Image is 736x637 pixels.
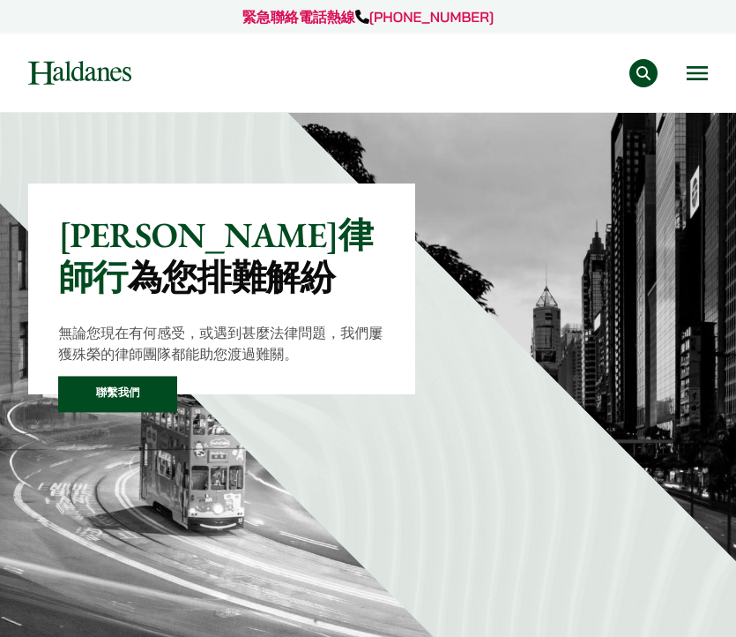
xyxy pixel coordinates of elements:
a: 聯繫我們 [58,377,177,413]
a: 緊急聯絡電話熱線[PHONE_NUMBER] [242,8,494,26]
img: Logo of Haldanes [28,61,131,85]
p: [PERSON_NAME]律師行 [58,214,385,298]
button: Search [629,59,658,87]
p: 無論您現在有何感受，或遇到甚麼法律問題，我們屢獲殊榮的律師團隊都能助您渡過難關。 [58,322,385,364]
button: Open menu [687,66,708,80]
mark: 為您排難解紛 [128,254,335,300]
